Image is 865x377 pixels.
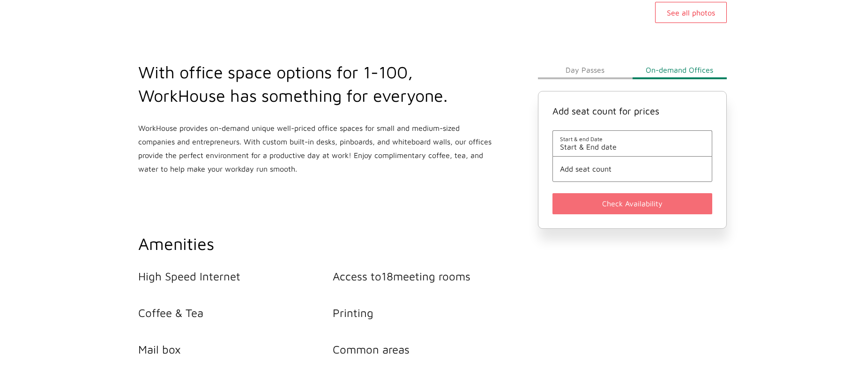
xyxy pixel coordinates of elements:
[538,60,632,79] button: Day Passes
[333,270,527,283] li: Access to 18 meeting rooms
[560,136,705,143] span: Start & end Date
[138,232,527,256] h2: Amenities
[552,193,712,214] button: Check Availability
[333,343,527,356] li: Common areas
[560,136,705,151] button: Start & end DateStart & End date
[138,343,333,356] li: Mail box
[138,270,333,283] li: High Speed Internet
[138,121,493,176] p: WorkHouse provides on-demand unique well-priced office spaces for small and medium-sized companie...
[138,60,493,107] h2: With office space options for 1-100, WorkHouse has something for everyone.
[138,306,333,319] li: Coffee & Tea
[333,306,527,319] li: Printing
[655,2,727,23] button: See all photos
[560,143,705,151] span: Start & End date
[560,165,705,173] button: Add seat count
[552,106,712,116] h4: Add seat count for prices
[633,60,727,79] button: On-demand Offices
